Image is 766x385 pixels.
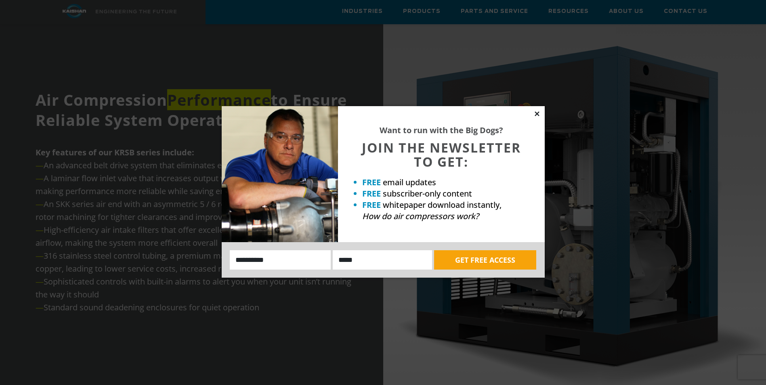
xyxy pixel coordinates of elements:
[533,110,541,117] button: Close
[380,125,503,136] strong: Want to run with the Big Dogs?
[362,177,381,188] strong: FREE
[383,199,502,210] span: whitepaper download instantly,
[383,177,436,188] span: email updates
[383,188,472,199] span: subscriber-only content
[362,199,381,210] strong: FREE
[434,250,536,270] button: GET FREE ACCESS
[362,188,381,199] strong: FREE
[230,250,331,270] input: Name:
[362,211,479,222] em: How do air compressors work?
[362,139,521,170] span: JOIN THE NEWSLETTER TO GET:
[333,250,432,270] input: Email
